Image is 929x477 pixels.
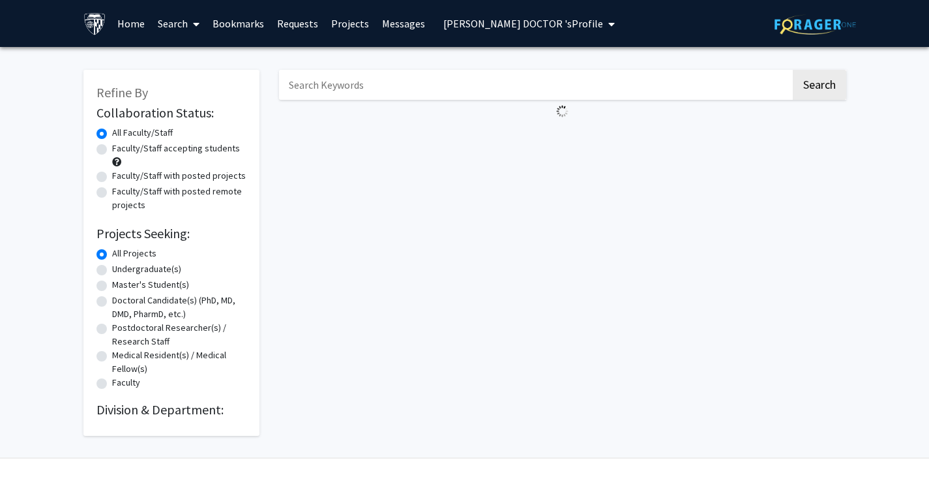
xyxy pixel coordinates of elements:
[96,105,246,121] h2: Collaboration Status:
[793,70,846,100] button: Search
[112,294,246,321] label: Doctoral Candidate(s) (PhD, MD, DMD, PharmD, etc.)
[112,185,246,212] label: Faculty/Staff with posted remote projects
[112,247,156,260] label: All Projects
[96,402,246,418] h2: Division & Department:
[112,169,246,183] label: Faculty/Staff with posted projects
[279,70,791,100] input: Search Keywords
[151,1,206,46] a: Search
[83,12,106,35] img: Johns Hopkins University Logo
[112,142,240,155] label: Faculty/Staff accepting students
[96,84,148,100] span: Refine By
[325,1,376,46] a: Projects
[206,1,271,46] a: Bookmarks
[112,376,140,390] label: Faculty
[443,17,603,30] span: [PERSON_NAME] DOCTOR 's Profile
[111,1,151,46] a: Home
[279,123,846,153] nav: Page navigation
[96,226,246,241] h2: Projects Seeking:
[551,100,574,123] img: Loading
[112,278,189,292] label: Master's Student(s)
[376,1,432,46] a: Messages
[112,321,246,348] label: Postdoctoral Researcher(s) / Research Staff
[112,348,246,376] label: Medical Resident(s) / Medical Fellow(s)
[774,14,856,35] img: ForagerOne Logo
[112,126,173,140] label: All Faculty/Staff
[271,1,325,46] a: Requests
[112,262,181,276] label: Undergraduate(s)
